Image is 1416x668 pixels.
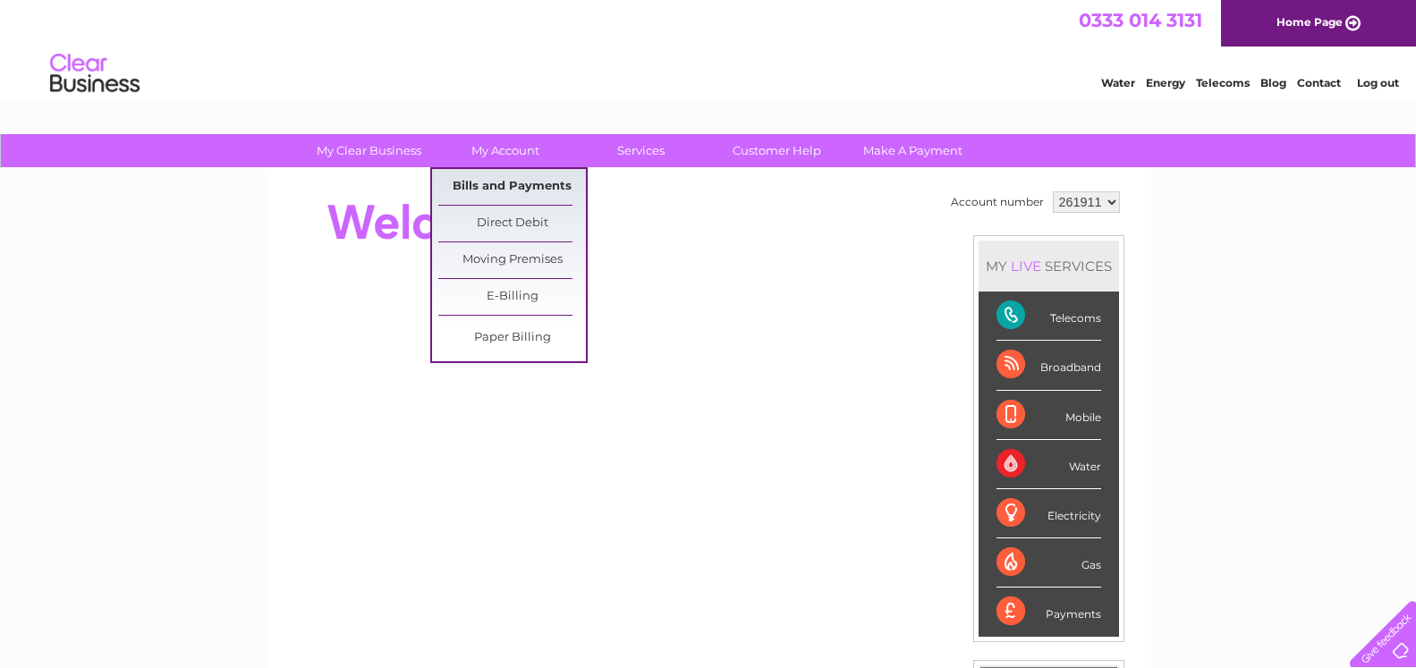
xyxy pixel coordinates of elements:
a: My Clear Business [295,134,443,167]
a: Blog [1260,76,1286,89]
a: Make A Payment [839,134,987,167]
a: Telecoms [1196,76,1250,89]
div: Gas [996,538,1101,588]
img: logo.png [49,47,140,101]
a: Services [567,134,715,167]
a: 0333 014 3131 [1079,9,1202,31]
div: Water [996,440,1101,489]
a: Moving Premises [438,242,586,278]
a: Water [1101,76,1135,89]
div: Mobile [996,391,1101,440]
div: Electricity [996,489,1101,538]
div: Telecoms [996,292,1101,341]
a: E-Billing [438,279,586,315]
div: LIVE [1007,258,1045,275]
a: Contact [1297,76,1341,89]
a: Bills and Payments [438,169,586,205]
div: Broadband [996,341,1101,390]
a: Log out [1357,76,1399,89]
div: Payments [996,588,1101,636]
a: Paper Billing [438,320,586,356]
div: Clear Business is a trading name of Verastar Limited (registered in [GEOGRAPHIC_DATA] No. 3667643... [286,10,1132,87]
td: Account number [946,187,1048,217]
a: Direct Debit [438,206,586,241]
a: Energy [1146,76,1185,89]
a: Customer Help [703,134,851,167]
div: MY SERVICES [979,241,1119,292]
a: My Account [431,134,579,167]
